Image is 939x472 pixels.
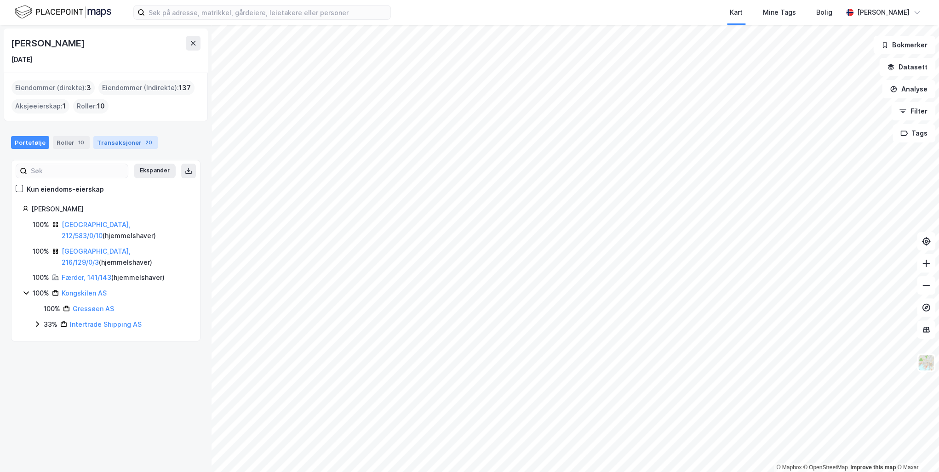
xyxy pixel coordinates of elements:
div: ( hjemmelshaver ) [62,219,189,241]
span: 10 [97,101,105,112]
div: Roller : [73,99,109,114]
div: Mine Tags [763,7,796,18]
button: Bokmerker [873,36,935,54]
button: Tags [893,124,935,142]
div: ( hjemmelshaver ) [62,272,165,283]
div: Kun eiendoms-eierskap [27,184,104,195]
a: Færder, 141/143 [62,273,111,281]
div: 10 [76,138,86,147]
a: Gressøen AS [73,305,114,313]
button: Datasett [879,58,935,76]
a: [GEOGRAPHIC_DATA], 216/129/0/3 [62,247,131,266]
div: 100% [33,246,49,257]
div: [PERSON_NAME] [31,204,189,215]
span: 137 [179,82,191,93]
div: [PERSON_NAME] [857,7,910,18]
div: 33% [44,319,57,330]
div: Transaksjoner [93,136,158,149]
input: Søk på adresse, matrikkel, gårdeiere, leietakere eller personer [145,6,390,19]
div: Eiendommer (direkte) : [11,80,95,95]
a: Improve this map [850,464,896,471]
div: Eiendommer (Indirekte) : [98,80,195,95]
div: Bolig [816,7,832,18]
div: Kart [730,7,743,18]
a: Mapbox [776,464,802,471]
img: logo.f888ab2527a4732fd821a326f86c7f29.svg [15,4,111,20]
span: 3 [86,82,91,93]
div: 100% [33,272,49,283]
a: [GEOGRAPHIC_DATA], 212/583/0/10 [62,221,131,239]
div: Kontrollprogram for chat [893,428,939,472]
div: Roller [53,136,90,149]
div: [PERSON_NAME] [11,36,86,51]
div: 100% [33,288,49,299]
div: 100% [44,303,60,314]
a: OpenStreetMap [803,464,848,471]
button: Filter [891,102,935,120]
div: [DATE] [11,54,33,65]
div: ( hjemmelshaver ) [62,246,189,268]
span: 1 [63,101,66,112]
img: Z [917,354,935,371]
div: Portefølje [11,136,49,149]
iframe: Chat Widget [893,428,939,472]
div: 100% [33,219,49,230]
div: Aksjeeierskap : [11,99,69,114]
div: 20 [143,138,154,147]
button: Analyse [882,80,935,98]
button: Ekspander [134,164,176,178]
input: Søk [27,164,128,178]
a: Intertrade Shipping AS [70,320,142,328]
a: Kongskilen AS [62,289,107,297]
